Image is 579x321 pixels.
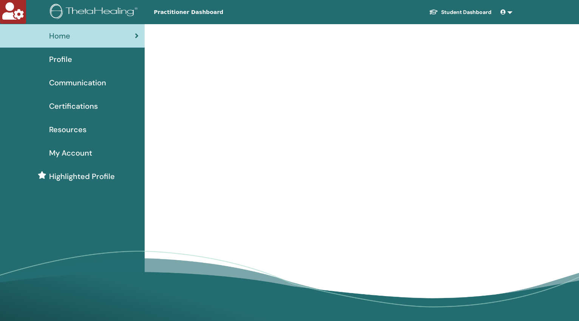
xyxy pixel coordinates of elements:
span: Resources [49,124,86,135]
span: My Account [49,147,92,159]
span: Profile [49,54,72,65]
span: Highlighted Profile [49,171,115,182]
img: graduation-cap-white.svg [429,9,438,15]
span: Home [49,30,70,42]
span: Practitioner Dashboard [154,8,267,16]
a: Student Dashboard [423,5,497,19]
img: logo.png [50,4,140,21]
span: Communication [49,77,106,88]
span: Certifications [49,100,98,112]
